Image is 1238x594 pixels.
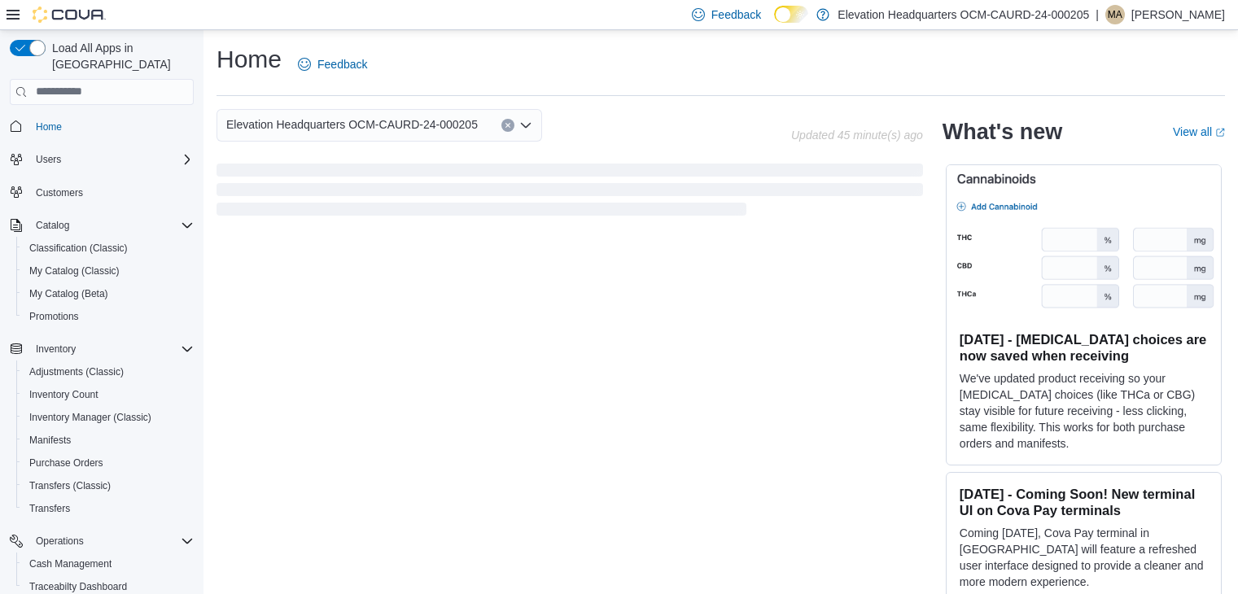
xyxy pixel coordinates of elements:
[23,385,105,404] a: Inventory Count
[16,237,200,260] button: Classification (Classic)
[29,150,68,169] button: Users
[29,287,108,300] span: My Catalog (Beta)
[23,238,134,258] a: Classification (Classic)
[226,115,478,134] span: Elevation Headquarters OCM-CAURD-24-000205
[1108,5,1122,24] span: MA
[519,119,532,132] button: Open list of options
[23,453,110,473] a: Purchase Orders
[29,339,82,359] button: Inventory
[501,119,514,132] button: Clear input
[23,430,194,450] span: Manifests
[1215,128,1225,138] svg: External link
[3,214,200,237] button: Catalog
[23,284,115,304] a: My Catalog (Beta)
[23,362,194,382] span: Adjustments (Classic)
[29,339,194,359] span: Inventory
[29,580,127,593] span: Traceabilty Dashboard
[16,360,200,383] button: Adjustments (Classic)
[16,260,200,282] button: My Catalog (Classic)
[23,284,194,304] span: My Catalog (Beta)
[317,56,367,72] span: Feedback
[16,305,200,328] button: Promotions
[16,383,200,406] button: Inventory Count
[23,261,126,281] a: My Catalog (Classic)
[838,5,1089,24] p: Elevation Headquarters OCM-CAURD-24-000205
[16,282,200,305] button: My Catalog (Beta)
[23,238,194,258] span: Classification (Classic)
[217,43,282,76] h1: Home
[1105,5,1125,24] div: Mohamed Alayyidi
[29,434,71,447] span: Manifests
[23,261,194,281] span: My Catalog (Classic)
[23,307,85,326] a: Promotions
[774,23,775,24] span: Dark Mode
[23,554,118,574] a: Cash Management
[16,474,200,497] button: Transfers (Classic)
[29,557,112,570] span: Cash Management
[29,365,124,378] span: Adjustments (Classic)
[29,264,120,277] span: My Catalog (Classic)
[960,370,1208,452] p: We've updated product receiving so your [MEDICAL_DATA] choices (like THCa or CBG) stay visible fo...
[16,429,200,452] button: Manifests
[29,216,194,235] span: Catalog
[36,120,62,133] span: Home
[29,182,194,203] span: Customers
[16,553,200,575] button: Cash Management
[29,479,111,492] span: Transfers (Classic)
[3,115,200,138] button: Home
[29,116,194,137] span: Home
[3,530,200,553] button: Operations
[217,167,923,219] span: Loading
[36,219,69,232] span: Catalog
[29,531,194,551] span: Operations
[774,6,808,23] input: Dark Mode
[29,150,194,169] span: Users
[29,117,68,137] a: Home
[960,486,1208,518] h3: [DATE] - Coming Soon! New terminal UI on Cova Pay terminals
[1096,5,1099,24] p: |
[23,362,130,382] a: Adjustments (Classic)
[29,456,103,470] span: Purchase Orders
[29,183,90,203] a: Customers
[23,499,194,518] span: Transfers
[23,476,117,496] a: Transfers (Classic)
[23,307,194,326] span: Promotions
[16,452,200,474] button: Purchase Orders
[3,148,200,171] button: Users
[291,48,374,81] a: Feedback
[23,453,194,473] span: Purchase Orders
[36,535,84,548] span: Operations
[960,525,1208,590] p: Coming [DATE], Cova Pay terminal in [GEOGRAPHIC_DATA] will feature a refreshed user interface des...
[46,40,194,72] span: Load All Apps in [GEOGRAPHIC_DATA]
[943,119,1062,145] h2: What's new
[36,186,83,199] span: Customers
[16,406,200,429] button: Inventory Manager (Classic)
[1173,125,1225,138] a: View allExternal link
[29,216,76,235] button: Catalog
[1131,5,1225,24] p: [PERSON_NAME]
[36,153,61,166] span: Users
[23,385,194,404] span: Inventory Count
[3,181,200,204] button: Customers
[23,408,194,427] span: Inventory Manager (Classic)
[29,531,90,551] button: Operations
[16,497,200,520] button: Transfers
[960,331,1208,364] h3: [DATE] - [MEDICAL_DATA] choices are now saved when receiving
[23,499,77,518] a: Transfers
[29,388,98,401] span: Inventory Count
[23,408,158,427] a: Inventory Manager (Classic)
[23,430,77,450] a: Manifests
[36,343,76,356] span: Inventory
[29,502,70,515] span: Transfers
[33,7,106,23] img: Cova
[29,242,128,255] span: Classification (Classic)
[3,338,200,360] button: Inventory
[23,476,194,496] span: Transfers (Classic)
[711,7,761,23] span: Feedback
[29,310,79,323] span: Promotions
[791,129,923,142] p: Updated 45 minute(s) ago
[23,554,194,574] span: Cash Management
[29,411,151,424] span: Inventory Manager (Classic)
